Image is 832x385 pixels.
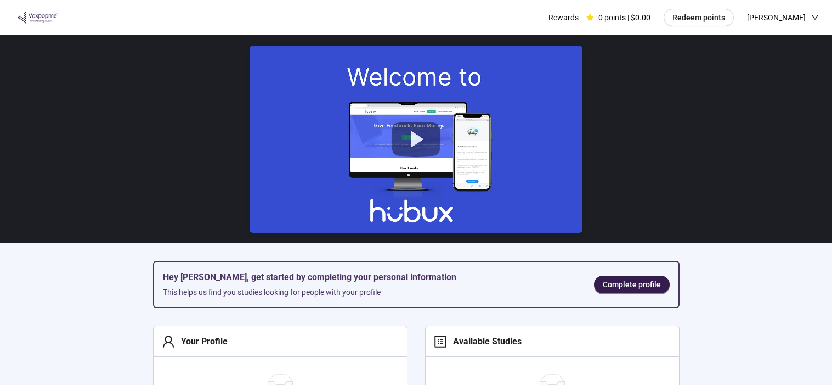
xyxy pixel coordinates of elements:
[163,271,576,284] h5: Hey [PERSON_NAME], get started by completing your personal information
[434,335,447,348] span: profile
[586,14,594,21] span: star
[672,12,725,24] span: Redeem points
[603,278,661,291] span: Complete profile
[162,335,175,348] span: user
[447,334,522,348] div: Available Studies
[175,334,228,348] div: Your Profile
[811,14,819,21] span: down
[594,276,670,293] a: Complete profile
[664,9,734,26] button: Redeem points
[163,286,576,298] div: This helps us find you studies looking for people with your profile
